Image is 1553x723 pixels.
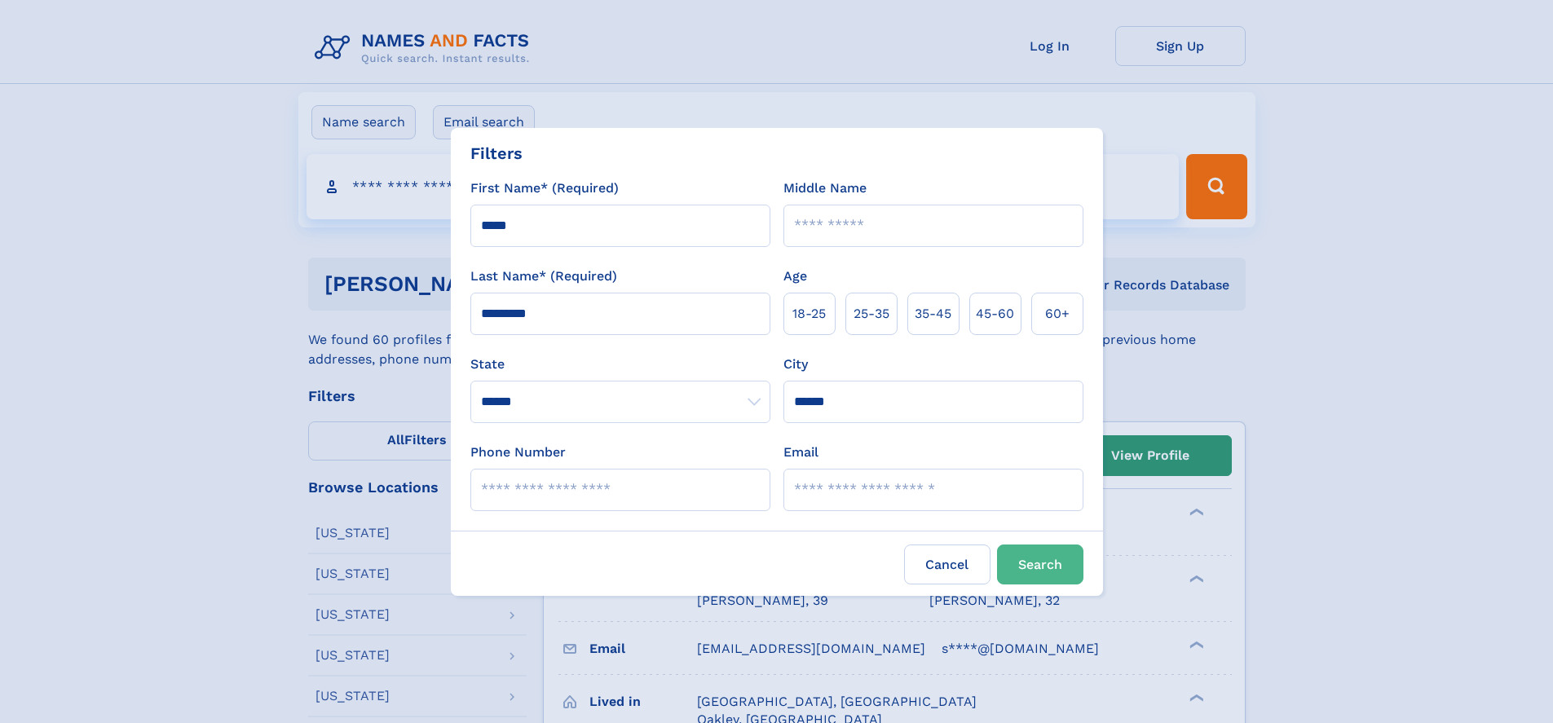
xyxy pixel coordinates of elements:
button: Search [997,544,1083,584]
span: 60+ [1045,304,1070,324]
label: First Name* (Required) [470,179,619,198]
label: Email [783,443,818,462]
label: State [470,355,770,374]
label: Last Name* (Required) [470,267,617,286]
span: 18‑25 [792,304,826,324]
span: 25‑35 [854,304,889,324]
label: Age [783,267,807,286]
span: 45‑60 [976,304,1014,324]
label: Cancel [904,544,990,584]
label: Phone Number [470,443,566,462]
label: Middle Name [783,179,867,198]
span: 35‑45 [915,304,951,324]
div: Filters [470,141,523,165]
label: City [783,355,808,374]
